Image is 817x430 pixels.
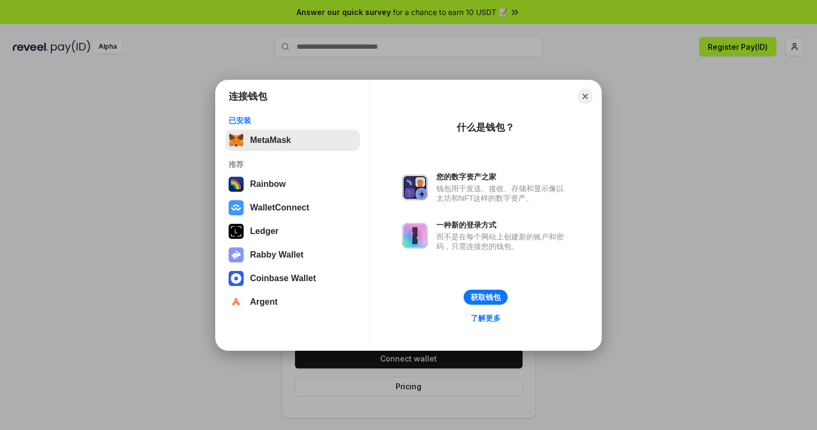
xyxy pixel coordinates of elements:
div: 获取钱包 [471,292,501,302]
img: svg+xml,%3Csvg%20width%3D%22120%22%20height%3D%22120%22%20viewBox%3D%220%200%20120%20120%22%20fil... [229,177,244,192]
a: 了解更多 [464,311,507,325]
img: svg+xml,%3Csvg%20xmlns%3D%22http%3A%2F%2Fwww.w3.org%2F2000%2Fsvg%22%20fill%3D%22none%22%20viewBox... [229,247,244,262]
img: svg+xml,%3Csvg%20xmlns%3D%22http%3A%2F%2Fwww.w3.org%2F2000%2Fsvg%22%20width%3D%2228%22%20height%3... [229,224,244,239]
button: Ledger [225,221,360,242]
img: svg+xml,%3Csvg%20width%3D%2228%22%20height%3D%2228%22%20viewBox%3D%220%200%2028%2028%22%20fill%3D... [229,295,244,310]
button: Coinbase Wallet [225,268,360,289]
h1: 连接钱包 [229,90,267,103]
div: 而不是在每个网站上创建新的账户和密码，只需连接您的钱包。 [436,232,569,251]
img: svg+xml,%3Csvg%20xmlns%3D%22http%3A%2F%2Fwww.w3.org%2F2000%2Fsvg%22%20fill%3D%22none%22%20viewBox... [402,223,428,248]
button: Rainbow [225,173,360,195]
div: 已安装 [229,116,357,125]
button: 获取钱包 [464,290,508,305]
button: Argent [225,291,360,313]
div: 了解更多 [471,313,501,323]
button: Rabby Wallet [225,244,360,266]
img: svg+xml,%3Csvg%20fill%3D%22none%22%20height%3D%2233%22%20viewBox%3D%220%200%2035%2033%22%20width%... [229,133,244,148]
div: Rabby Wallet [250,250,304,260]
div: 您的数字资产之家 [436,172,569,182]
div: WalletConnect [250,203,309,213]
div: 钱包用于发送、接收、存储和显示像以太坊和NFT这样的数字资产。 [436,184,569,203]
img: svg+xml,%3Csvg%20width%3D%2228%22%20height%3D%2228%22%20viewBox%3D%220%200%2028%2028%22%20fill%3D... [229,271,244,286]
div: 一种新的登录方式 [436,220,569,230]
div: 推荐 [229,160,357,169]
div: Ledger [250,227,278,236]
button: MetaMask [225,130,360,151]
div: Coinbase Wallet [250,274,316,283]
button: WalletConnect [225,197,360,218]
div: Rainbow [250,179,286,189]
div: MetaMask [250,135,291,145]
div: Argent [250,297,278,307]
img: svg+xml,%3Csvg%20width%3D%2228%22%20height%3D%2228%22%20viewBox%3D%220%200%2028%2028%22%20fill%3D... [229,200,244,215]
div: 什么是钱包？ [457,121,515,134]
button: Close [578,89,593,104]
img: svg+xml,%3Csvg%20xmlns%3D%22http%3A%2F%2Fwww.w3.org%2F2000%2Fsvg%22%20fill%3D%22none%22%20viewBox... [402,175,428,200]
